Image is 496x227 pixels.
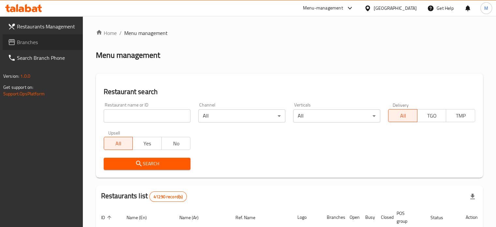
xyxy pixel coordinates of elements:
span: All [107,139,130,148]
div: All [198,109,285,122]
span: Search [109,160,186,168]
a: Restaurants Management [3,19,83,34]
a: Support.OpsPlatform [3,89,45,98]
span: 41290 record(s) [150,194,187,200]
span: Status [430,214,452,221]
input: Search for restaurant name or ID.. [104,109,191,122]
button: TMP [446,109,475,122]
span: No [164,139,188,148]
label: Delivery [393,103,409,107]
span: Yes [135,139,159,148]
h2: Restaurants list [101,191,187,202]
span: M [484,5,488,12]
label: Upsell [108,130,120,135]
div: Total records count [149,191,187,202]
button: All [104,137,133,150]
div: [GEOGRAPHIC_DATA] [374,5,417,12]
span: Ref. Name [235,214,264,221]
span: ID [101,214,113,221]
span: POS group [397,209,417,225]
button: All [388,109,417,122]
a: Search Branch Phone [3,50,83,66]
button: TGO [417,109,446,122]
span: TGO [420,111,444,121]
button: Yes [132,137,162,150]
div: Export file [465,189,480,204]
span: Branches [17,38,78,46]
span: Restaurants Management [17,23,78,30]
span: Menu management [124,29,168,37]
a: Home [96,29,117,37]
button: Search [104,158,191,170]
h2: Menu management [96,50,160,60]
span: Version: [3,72,19,80]
span: Get support on: [3,83,33,91]
li: / [119,29,122,37]
span: Name (En) [127,214,155,221]
span: TMP [449,111,473,121]
span: Search Branch Phone [17,54,78,62]
span: Name (Ar) [179,214,207,221]
span: All [391,111,415,121]
a: Branches [3,34,83,50]
div: All [293,109,380,122]
h2: Restaurant search [104,87,475,97]
nav: breadcrumb [96,29,483,37]
span: 1.0.0 [20,72,30,80]
div: Menu-management [303,4,343,12]
button: No [161,137,191,150]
